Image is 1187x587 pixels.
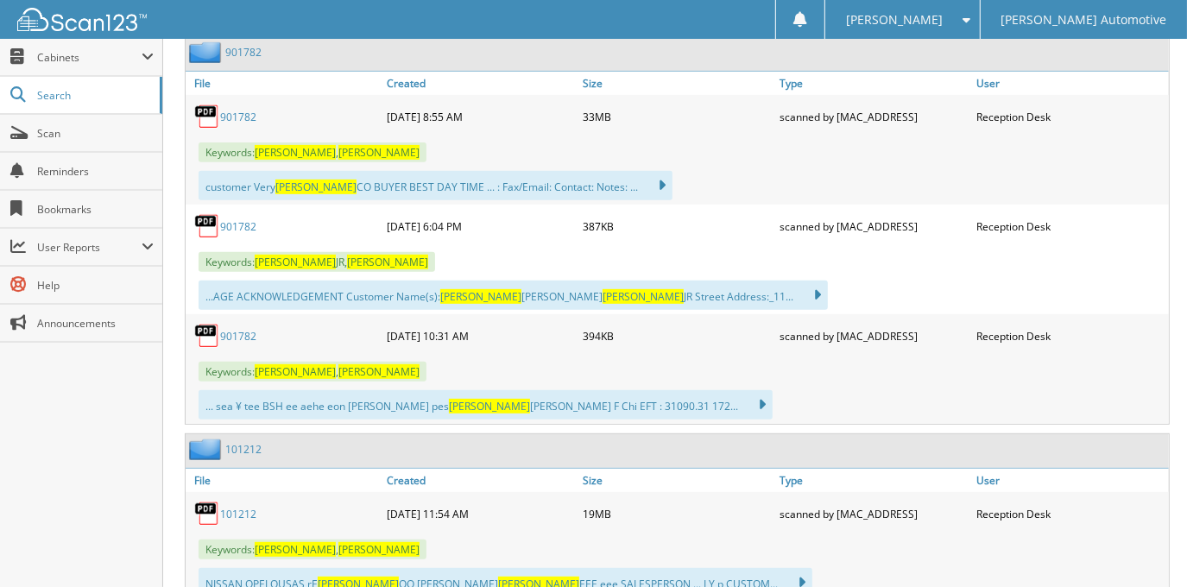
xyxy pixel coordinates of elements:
a: Created [382,469,579,492]
div: 19MB [579,496,776,531]
a: Type [775,469,972,492]
iframe: Chat Widget [1101,504,1187,587]
div: customer Very CO BUYER BEST DAY TIME ... : Fax/Email: Contact: Notes: ... [199,171,672,200]
a: 901782 [220,219,256,234]
span: Keywords: , [199,142,426,162]
span: Announcements [37,316,154,331]
span: [PERSON_NAME] [338,145,420,160]
a: 101212 [220,507,256,521]
img: scan123-logo-white.svg [17,8,147,31]
span: [PERSON_NAME] [338,542,420,557]
img: PDF.png [194,501,220,527]
img: PDF.png [194,213,220,239]
div: 33MB [579,99,776,134]
span: [PERSON_NAME] [338,364,420,379]
span: Keywords: , [199,540,426,559]
img: folder2.png [189,439,225,460]
div: [DATE] 10:31 AM [382,319,579,353]
div: [DATE] 11:54 AM [382,496,579,531]
div: [DATE] 6:04 PM [382,209,579,243]
div: scanned by [MAC_ADDRESS] [775,319,972,353]
span: [PERSON_NAME] [440,289,521,304]
span: [PERSON_NAME] [603,289,684,304]
span: Cabinets [37,50,142,65]
span: [PERSON_NAME] [449,399,530,413]
div: scanned by [MAC_ADDRESS] [775,209,972,243]
span: Reminders [37,164,154,179]
img: PDF.png [194,104,220,129]
a: Type [775,72,972,95]
a: Size [579,72,776,95]
span: Search [37,88,151,103]
span: [PERSON_NAME] Automotive [1001,15,1166,25]
div: 394KB [579,319,776,353]
span: [PERSON_NAME] [255,542,336,557]
span: [PERSON_NAME] [275,180,357,194]
div: Reception Desk [972,496,1169,531]
a: File [186,72,382,95]
span: Keywords: JR, [199,252,435,272]
span: [PERSON_NAME] [347,255,428,269]
span: Bookmarks [37,202,154,217]
span: [PERSON_NAME] [846,15,943,25]
a: Size [579,469,776,492]
div: scanned by [MAC_ADDRESS] [775,99,972,134]
a: 901782 [225,45,262,60]
a: Created [382,72,579,95]
span: Scan [37,126,154,141]
span: [PERSON_NAME] [255,145,336,160]
span: Keywords: , [199,362,426,382]
a: 901782 [220,110,256,124]
a: File [186,469,382,492]
a: User [972,72,1169,95]
div: ... sea ¥ tee BSH ee aehe eon [PERSON_NAME] pes [PERSON_NAME] F Chi EFT : 31090.31 172... [199,390,773,420]
span: Help [37,278,154,293]
div: Reception Desk [972,99,1169,134]
span: [PERSON_NAME] [255,364,336,379]
a: 901782 [220,329,256,344]
a: 101212 [225,442,262,457]
div: 387KB [579,209,776,243]
span: [PERSON_NAME] [255,255,336,269]
div: scanned by [MAC_ADDRESS] [775,496,972,531]
img: PDF.png [194,323,220,349]
a: User [972,469,1169,492]
div: [DATE] 8:55 AM [382,99,579,134]
div: ...AGE ACKNOWLEDGEMENT Customer Name(s): [PERSON_NAME] JR Street Address:_11... [199,281,828,310]
span: User Reports [37,240,142,255]
div: Reception Desk [972,319,1169,353]
div: Reception Desk [972,209,1169,243]
img: folder2.png [189,41,225,63]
